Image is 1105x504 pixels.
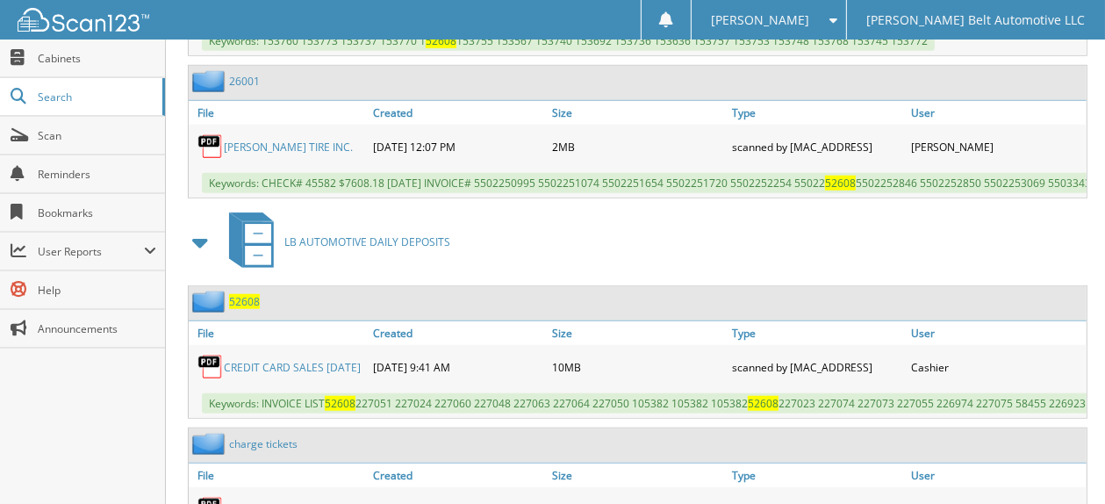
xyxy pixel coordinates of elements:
[197,354,224,380] img: PDF.png
[711,15,809,25] span: [PERSON_NAME]
[229,294,260,309] a: 52608
[38,90,154,104] span: Search
[229,74,260,89] a: 26001
[192,291,229,313] img: folder2.png
[197,133,224,160] img: PDF.png
[38,51,156,66] span: Cabinets
[825,176,856,191] span: 52608
[907,349,1087,385] div: Cashier
[18,8,149,32] img: scan123-logo-white.svg
[369,321,549,345] a: Created
[224,140,353,155] a: [PERSON_NAME] TIRE INC.
[369,464,549,487] a: Created
[728,349,908,385] div: scanned by [MAC_ADDRESS]
[907,321,1087,345] a: User
[548,129,728,164] div: 2MB
[426,33,456,48] span: 52608
[369,101,549,125] a: Created
[548,101,728,125] a: Size
[866,15,1085,25] span: [PERSON_NAME] Belt Automotive LLC
[369,129,549,164] div: [DATE] 12:07 PM
[38,244,144,259] span: User Reports
[369,349,549,385] div: [DATE] 9:41 AM
[907,101,1087,125] a: User
[189,101,369,125] a: File
[728,101,908,125] a: Type
[38,321,156,336] span: Announcements
[325,396,355,411] span: 52608
[728,321,908,345] a: Type
[38,205,156,220] span: Bookmarks
[548,464,728,487] a: Size
[728,464,908,487] a: Type
[907,129,1087,164] div: [PERSON_NAME]
[284,234,450,249] span: LB AUTOMOTIVE DAILY DEPOSITS
[189,321,369,345] a: File
[548,349,728,385] div: 10MB
[224,360,361,375] a: CREDIT CARD SALES [DATE]
[38,167,156,182] span: Reminders
[38,128,156,143] span: Scan
[202,31,935,51] span: Keywords: 153760 153773 153737 153770 1 153755 153567 153740 153692 153736 153636 153757 153753 1...
[728,129,908,164] div: scanned by [MAC_ADDRESS]
[192,70,229,92] img: folder2.png
[38,283,156,298] span: Help
[1017,420,1105,504] iframe: Chat Widget
[907,464,1087,487] a: User
[192,433,229,455] img: folder2.png
[748,396,779,411] span: 52608
[189,464,369,487] a: File
[548,321,728,345] a: Size
[229,436,298,451] a: charge tickets
[219,207,450,277] a: LB AUTOMOTIVE DAILY DEPOSITS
